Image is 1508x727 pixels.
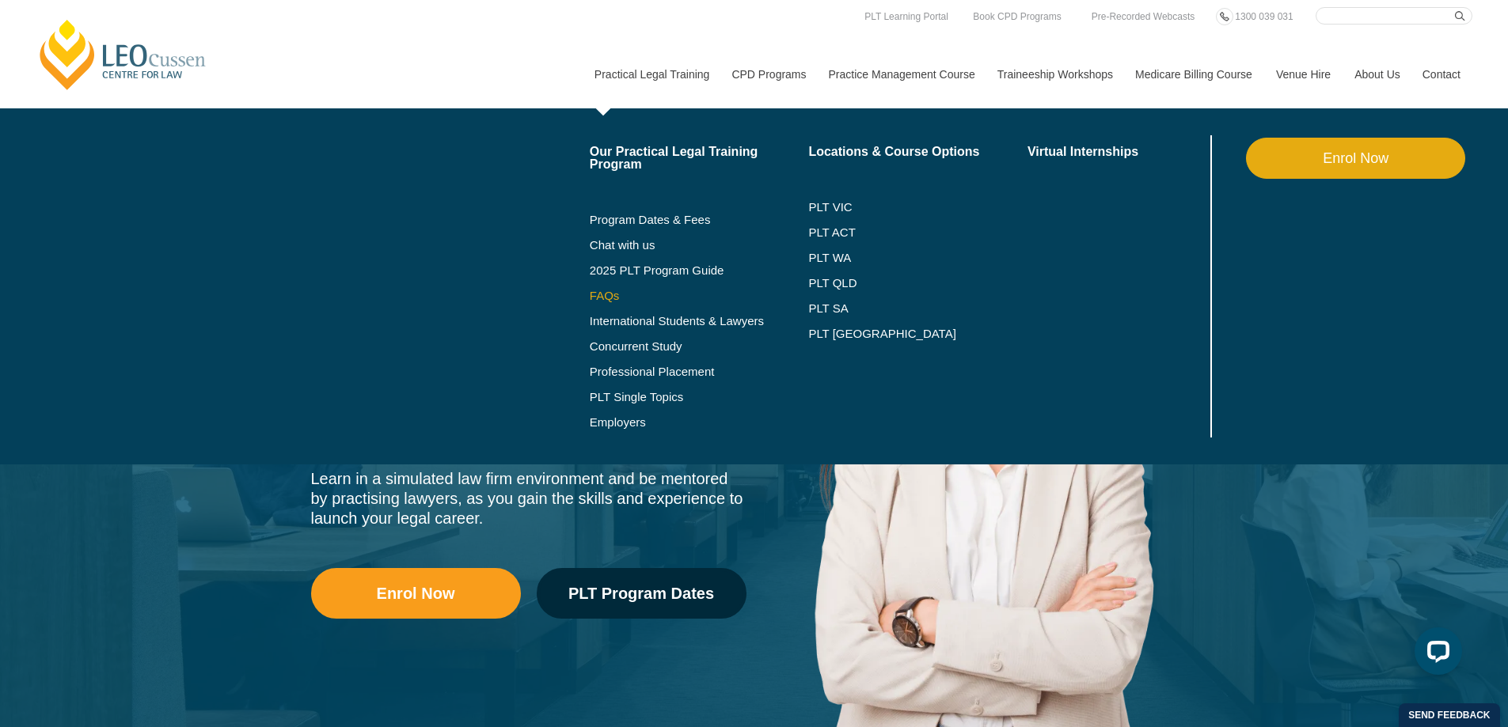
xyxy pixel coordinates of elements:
[1231,8,1297,25] a: 1300 039 031
[1402,621,1468,687] iframe: LiveChat chat widget
[377,585,455,601] span: Enrol Now
[808,277,1027,290] a: PLT QLD
[590,264,769,277] a: 2025 PLT Program Guide
[590,146,809,171] a: Our Practical Legal Training Program
[720,40,816,108] a: CPD Programs
[537,568,746,619] a: PLT Program Dates
[311,469,746,528] div: Learn in a simulated law firm environment and be mentored by practising lawyers, as you gain the ...
[590,214,809,226] a: Program Dates & Fees
[860,8,952,25] a: PLT Learning Portal
[986,40,1123,108] a: Traineeship Workshops
[590,416,809,429] a: Employers
[1264,40,1343,108] a: Venue Hire
[808,226,1027,239] a: PLT ACT
[590,365,809,378] a: Professional Placement
[1123,40,1264,108] a: Medicare Billing Course
[1235,11,1293,22] span: 1300 039 031
[969,8,1065,25] a: Book CPD Programs
[808,328,1027,340] a: PLT [GEOGRAPHIC_DATA]
[1027,146,1207,158] a: Virtual Internships
[1088,8,1199,25] a: Pre-Recorded Webcasts
[1246,138,1465,179] a: Enrol Now
[1411,40,1472,108] a: Contact
[568,585,714,601] span: PLT Program Dates
[583,40,720,108] a: Practical Legal Training
[808,252,988,264] a: PLT WA
[590,315,809,328] a: International Students & Lawyers
[590,391,809,403] a: PLT Single Topics
[590,239,809,252] a: Chat with us
[590,290,809,302] a: FAQs
[808,201,1027,214] a: PLT VIC
[808,302,1027,315] a: PLT SA
[311,568,521,619] a: Enrol Now
[590,340,809,353] a: Concurrent Study
[36,17,211,92] a: [PERSON_NAME] Centre for Law
[1343,40,1411,108] a: About Us
[808,146,1027,158] a: Locations & Course Options
[817,40,986,108] a: Practice Management Course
